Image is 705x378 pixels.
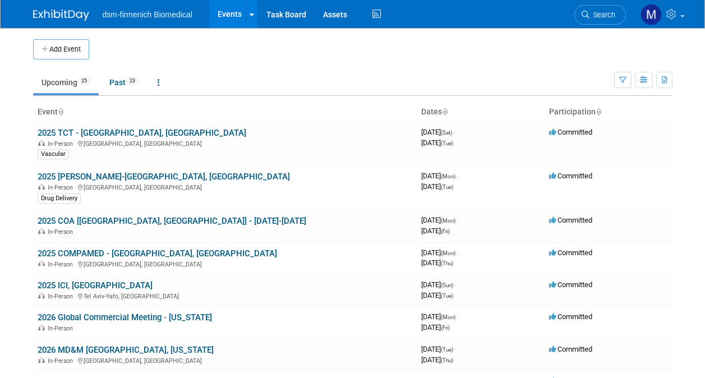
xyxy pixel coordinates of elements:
span: - [455,280,457,289]
span: In-Person [48,357,76,365]
span: (Tue) [441,347,453,353]
span: (Tue) [441,184,453,190]
span: (Fri) [441,325,450,331]
a: 2025 TCT - [GEOGRAPHIC_DATA], [GEOGRAPHIC_DATA] [38,128,246,138]
span: [DATE] [421,259,453,267]
span: - [457,172,459,180]
span: - [457,248,459,257]
a: 2025 ICI, [GEOGRAPHIC_DATA] [38,280,153,291]
span: Committed [549,345,592,353]
a: Sort by Event Name [58,107,63,116]
div: Tel Aviv-Yafo, [GEOGRAPHIC_DATA] [38,291,412,300]
span: (Tue) [441,140,453,146]
a: Sort by Participation Type [596,107,601,116]
span: [DATE] [421,248,459,257]
span: [DATE] [421,291,453,299]
div: Drug Delivery [38,193,81,204]
span: Committed [549,312,592,321]
span: [DATE] [421,312,459,321]
a: 2025 COA [[GEOGRAPHIC_DATA], [GEOGRAPHIC_DATA]] - [DATE]-[DATE] [38,216,306,226]
span: In-Person [48,228,76,236]
a: Search [574,5,626,25]
th: Participation [545,103,672,122]
span: (Sat) [441,130,452,136]
a: Upcoming25 [33,72,99,93]
span: [DATE] [421,356,453,364]
span: [DATE] [421,345,457,353]
span: In-Person [48,293,76,300]
a: 2026 Global Commercial Meeting - [US_STATE] [38,312,212,322]
span: Search [589,11,615,19]
button: Add Event [33,39,89,59]
span: - [457,216,459,224]
a: Past23 [101,72,147,93]
span: - [454,128,455,136]
span: In-Person [48,325,76,332]
span: [DATE] [421,128,455,136]
span: (Tue) [441,293,453,299]
img: In-Person Event [38,325,45,330]
span: (Sun) [441,282,453,288]
span: (Mon) [441,314,455,320]
div: Vascular [38,149,69,159]
span: Committed [549,216,592,224]
img: In-Person Event [38,293,45,298]
a: 2026 MD&M [GEOGRAPHIC_DATA], [US_STATE] [38,345,214,355]
th: Dates [417,103,545,122]
img: Melanie Davison [641,4,662,25]
a: 2025 [PERSON_NAME]-[GEOGRAPHIC_DATA], [GEOGRAPHIC_DATA] [38,172,290,182]
span: In-Person [48,140,76,147]
span: (Mon) [441,218,455,224]
div: [GEOGRAPHIC_DATA], [GEOGRAPHIC_DATA] [38,259,412,268]
div: [GEOGRAPHIC_DATA], [GEOGRAPHIC_DATA] [38,182,412,191]
span: dsm-firmenich Biomedical [103,10,192,19]
a: Sort by Start Date [442,107,448,116]
span: [DATE] [421,182,453,191]
img: In-Person Event [38,261,45,266]
img: ExhibitDay [33,10,89,21]
span: In-Person [48,184,76,191]
img: In-Person Event [38,184,45,190]
span: Committed [549,172,592,180]
th: Event [33,103,417,122]
span: [DATE] [421,280,457,289]
span: [DATE] [421,172,459,180]
span: In-Person [48,261,76,268]
img: In-Person Event [38,140,45,146]
span: (Mon) [441,173,455,179]
span: (Thu) [441,260,453,266]
span: (Fri) [441,228,450,234]
span: [DATE] [421,227,450,235]
div: [GEOGRAPHIC_DATA], [GEOGRAPHIC_DATA] [38,139,412,147]
span: (Thu) [441,357,453,363]
div: [GEOGRAPHIC_DATA], [GEOGRAPHIC_DATA] [38,356,412,365]
span: 23 [126,77,139,85]
span: [DATE] [421,323,450,331]
span: [DATE] [421,139,453,147]
span: - [455,345,457,353]
img: In-Person Event [38,357,45,363]
span: 25 [78,77,90,85]
span: [DATE] [421,216,459,224]
span: - [457,312,459,321]
img: In-Person Event [38,228,45,234]
a: 2025 COMPAMED - [GEOGRAPHIC_DATA], [GEOGRAPHIC_DATA] [38,248,277,259]
span: (Mon) [441,250,455,256]
span: Committed [549,128,592,136]
span: Committed [549,280,592,289]
span: Committed [549,248,592,257]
